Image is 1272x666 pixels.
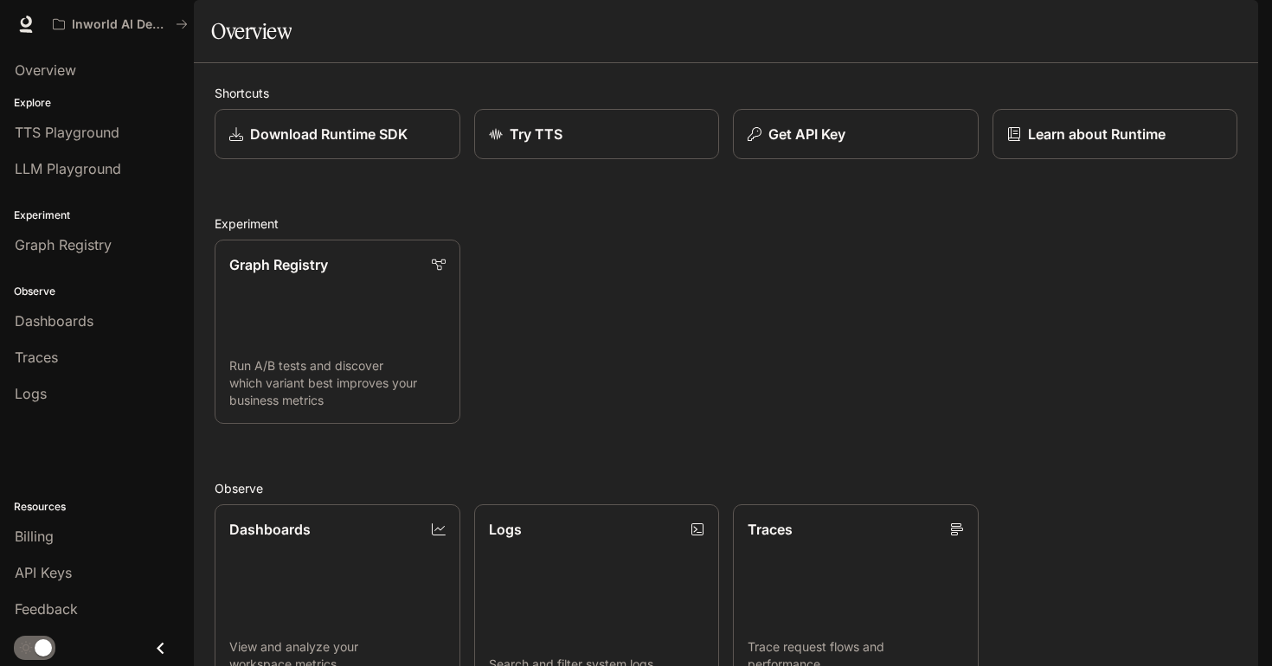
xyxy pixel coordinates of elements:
p: Graph Registry [229,254,328,275]
h2: Experiment [215,215,1237,233]
p: Traces [748,519,793,540]
p: Download Runtime SDK [250,124,408,144]
a: Download Runtime SDK [215,109,460,159]
button: All workspaces [45,7,196,42]
a: Learn about Runtime [993,109,1238,159]
p: Dashboards [229,519,311,540]
p: Run A/B tests and discover which variant best improves your business metrics [229,357,446,409]
button: Get API Key [733,109,979,159]
p: Get API Key [768,124,845,144]
h1: Overview [211,14,292,48]
h2: Observe [215,479,1237,497]
h2: Shortcuts [215,84,1237,102]
p: Logs [489,519,522,540]
p: Inworld AI Demos [72,17,169,32]
p: Learn about Runtime [1028,124,1166,144]
a: Graph RegistryRun A/B tests and discover which variant best improves your business metrics [215,240,460,424]
p: Try TTS [510,124,562,144]
a: Try TTS [474,109,720,159]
